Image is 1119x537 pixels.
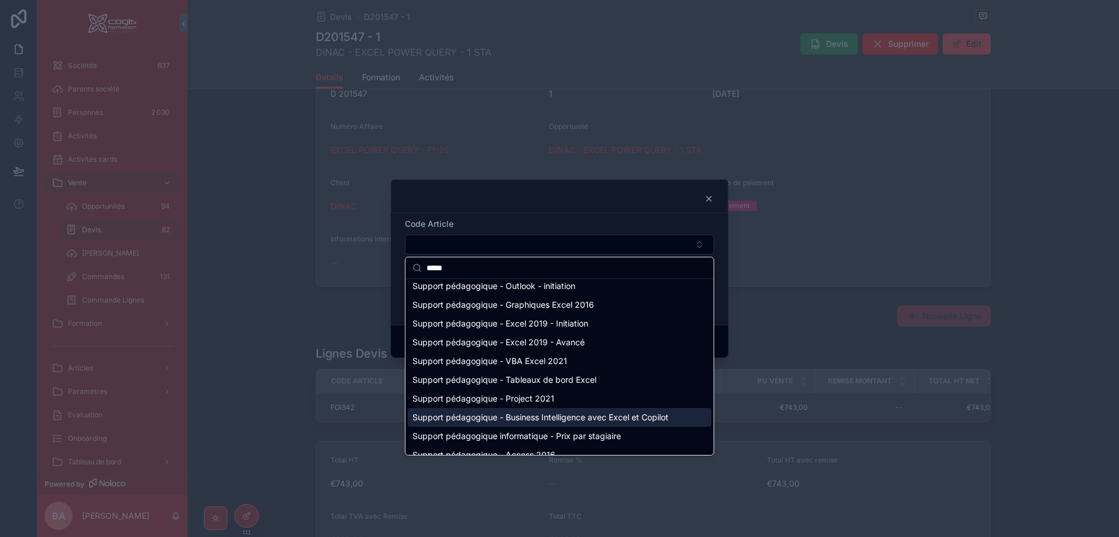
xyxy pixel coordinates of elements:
[412,318,588,329] span: Support pédagogique - Excel 2019 - Initiation
[412,430,621,442] span: Support pédagogique informatique - Prix par stagiaire
[412,299,594,311] span: Support pédagogique - Graphiques Excel 2016
[405,219,453,229] span: Code Article
[405,279,714,455] div: Suggestions
[412,280,575,292] span: Support pédagogique - Outlook - initiation
[412,337,585,348] span: Support pédagogique - Excel 2019 - Avancé
[412,393,554,405] span: Support pédagogique - Project 2021
[412,355,567,367] span: Support pédagogique - VBA Excel 2021
[412,449,555,461] span: Support pédagogique - Access 2016
[412,374,596,386] span: Support pédagogique - Tableaux de bord Excel
[405,234,714,254] button: Select Button
[412,412,668,423] span: Support pédagogique - Business Intelligence avec Excel et Copilot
